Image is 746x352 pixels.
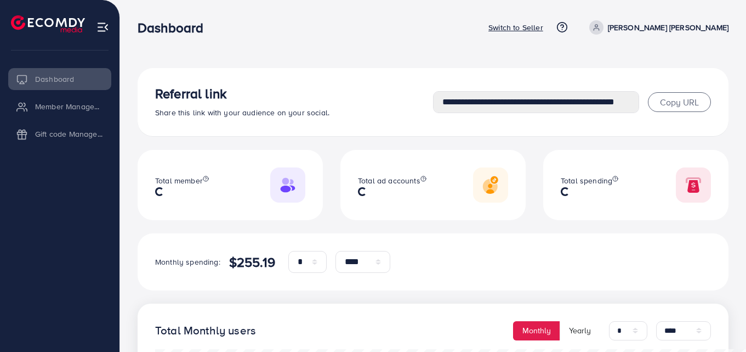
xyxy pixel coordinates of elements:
button: Monthly [513,321,560,340]
p: Monthly spending: [155,255,220,269]
span: Share this link with your audience on your social. [155,107,329,118]
h3: Referral link [155,86,433,102]
span: Total member [155,175,203,186]
h4: $255.19 [229,254,275,270]
span: Copy URL [660,96,699,108]
a: [PERSON_NAME] [PERSON_NAME] [585,20,728,35]
h4: Total Monthly users [155,324,256,338]
p: [PERSON_NAME] [PERSON_NAME] [608,21,728,34]
img: menu [96,21,109,33]
img: Responsive image [270,167,305,203]
button: Yearly [560,321,600,340]
p: Switch to Seller [488,21,543,34]
button: Copy URL [648,92,711,112]
img: Responsive image [473,167,508,203]
h3: Dashboard [138,20,212,36]
span: Total ad accounts [358,175,420,186]
img: logo [11,15,85,32]
span: Total spending [561,175,612,186]
img: Responsive image [676,167,711,203]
